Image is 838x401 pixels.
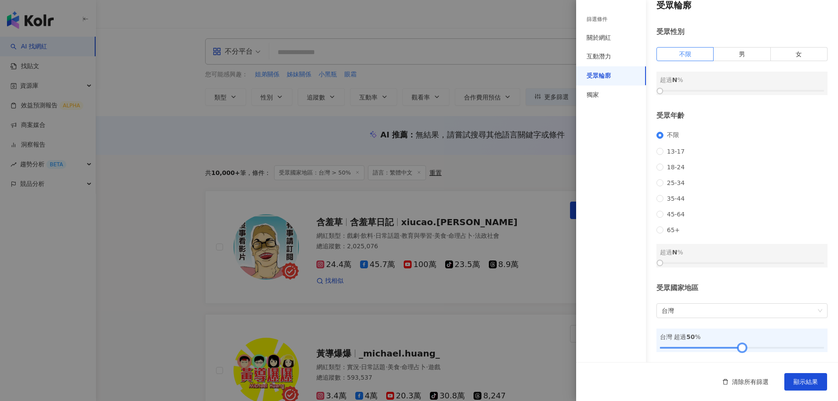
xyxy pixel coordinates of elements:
div: 受眾年齡 [656,111,828,120]
div: 超過 % [660,247,824,257]
div: 受眾性別 [656,27,828,37]
div: 關於網紅 [587,34,611,42]
span: 18-24 [663,164,688,171]
button: 顯示結果 [784,373,827,391]
span: 清除所有篩選 [732,378,769,385]
span: 台灣 [662,304,822,318]
span: N [672,76,677,83]
span: 65+ [663,226,683,233]
span: 13-17 [663,148,688,155]
span: 不限 [679,51,691,58]
div: 獨家 [587,91,599,99]
span: 35-44 [663,195,688,202]
span: 不限 [663,131,683,139]
div: 受眾輪廓 [587,72,611,80]
span: delete [722,379,728,385]
span: 女 [796,51,802,58]
div: 超過 % [660,75,824,85]
span: 50 [686,333,694,340]
button: 清除所有篩選 [714,373,777,391]
div: 受眾國家地區 [656,283,828,293]
div: 篩選條件 [587,16,608,23]
span: 顯示結果 [793,378,818,385]
span: N [672,249,677,256]
div: 互動潛力 [587,52,611,61]
span: 男 [739,51,745,58]
div: 台灣 超過 % [660,332,824,342]
span: 25-34 [663,179,688,186]
span: 45-64 [663,211,688,218]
